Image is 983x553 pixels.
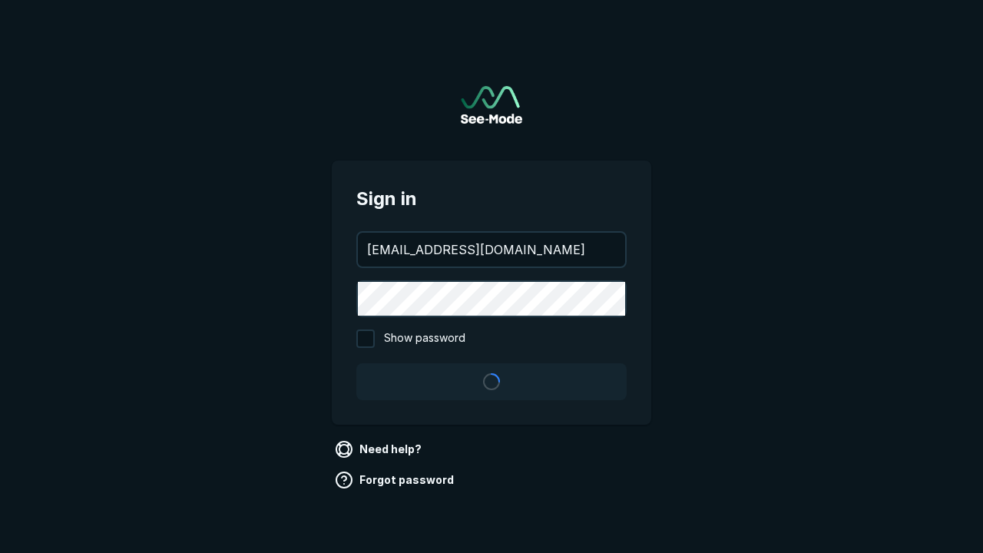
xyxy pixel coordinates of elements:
img: See-Mode Logo [461,86,522,124]
a: Need help? [332,437,428,462]
a: Forgot password [332,468,460,492]
span: Show password [384,329,465,348]
a: Go to sign in [461,86,522,124]
input: your@email.com [358,233,625,267]
span: Sign in [356,185,627,213]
